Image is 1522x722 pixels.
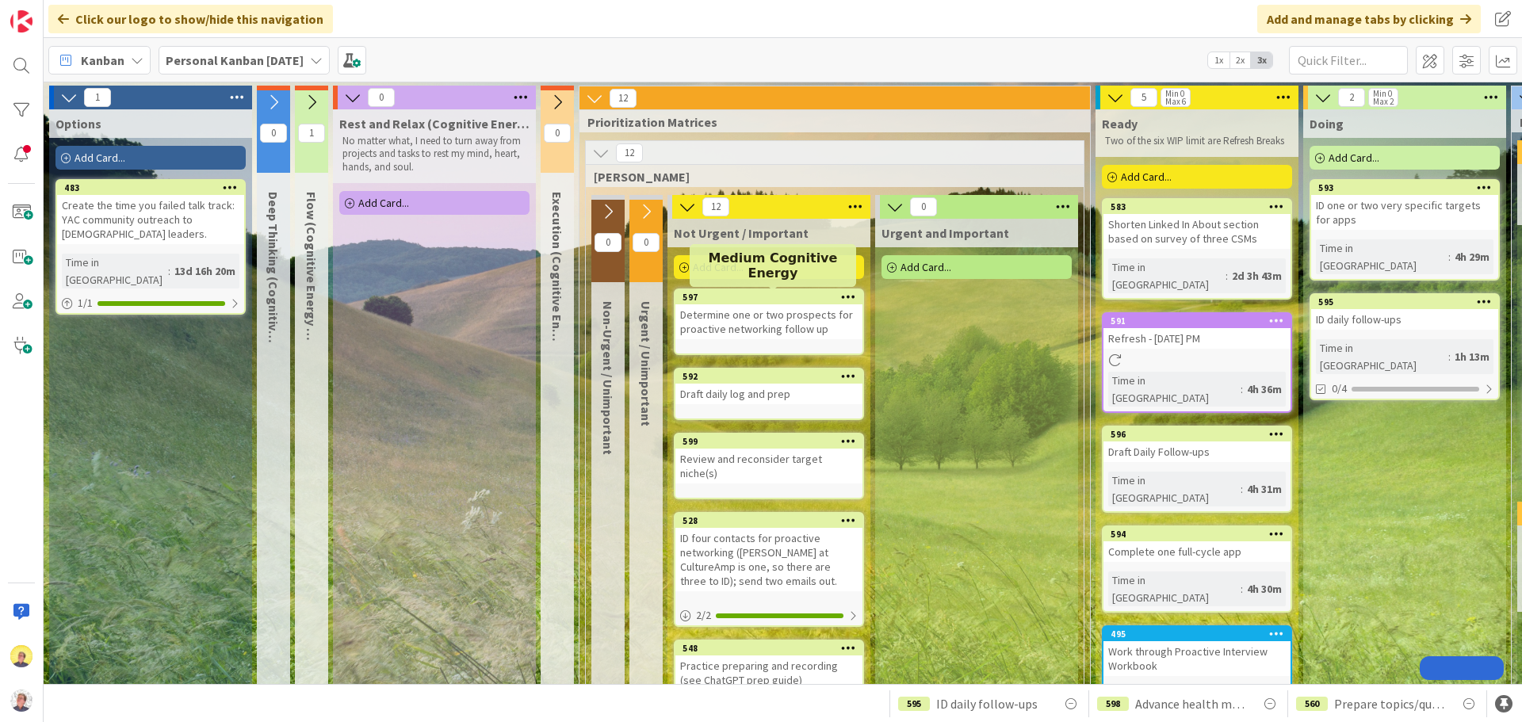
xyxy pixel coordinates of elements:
div: 595ID daily follow-ups [1311,295,1498,330]
div: 495 [1103,627,1291,641]
div: 548Practice preparing and recording (see ChatGPT prep guide) [675,641,862,690]
div: 483Create the time you failed talk track: YAC community outreach to [DEMOGRAPHIC_DATA] leaders. [57,181,244,244]
div: 594Complete one full-cycle app [1103,527,1291,562]
span: : [168,262,170,280]
div: 596Draft Daily Follow-ups [1103,427,1291,462]
div: 597 [683,292,862,303]
div: 583 [1103,200,1291,214]
input: Quick Filter... [1289,46,1408,74]
div: 595 [1318,296,1498,308]
span: Prioritization Matrices [587,114,1070,130]
span: : [1448,248,1451,265]
div: Refresh - [DATE] PM [1103,328,1291,349]
div: 483 [57,181,244,195]
div: ID four contacts for proactive networking ([PERSON_NAME] at CultureAmp is one, so there are three... [675,528,862,591]
div: 594 [1103,527,1291,541]
div: 4h 36m [1243,380,1286,398]
span: Add Card... [1329,151,1379,165]
div: Complete one full-cycle app [1103,541,1291,562]
div: 595 [1311,295,1498,309]
div: Time in [GEOGRAPHIC_DATA] [1108,571,1241,606]
span: 0 [260,124,287,143]
span: 3x [1251,52,1272,68]
div: 1h 13m [1451,348,1493,365]
div: 594 [1111,529,1291,540]
span: Add Card... [358,196,409,210]
div: Draft Daily Follow-ups [1103,441,1291,462]
div: 592Draft daily log and prep [675,369,862,404]
div: 591 [1111,315,1291,327]
div: 596 [1103,427,1291,441]
div: 595 [898,697,930,711]
img: JW [10,645,33,667]
div: 528 [683,515,862,526]
div: Max 2 [1373,97,1394,105]
div: 597 [675,290,862,304]
a: 483Create the time you failed talk track: YAC community outreach to [DEMOGRAPHIC_DATA] leaders.Ti... [55,179,246,315]
span: Kanban [81,51,124,70]
span: 0 [633,233,660,252]
span: Urgent / Unimportant [638,301,654,426]
div: 591 [1103,314,1291,328]
span: : [1226,267,1228,285]
div: Time in [GEOGRAPHIC_DATA] [1108,258,1226,293]
div: Time in [GEOGRAPHIC_DATA] [1108,472,1241,506]
span: : [1448,348,1451,365]
div: Add and manage tabs by clicking [1257,5,1481,33]
div: Review and reconsider target niche(s) [675,449,862,483]
div: Work through Proactive Interview Workbook [1103,641,1291,676]
div: 2/2 [675,605,862,625]
span: Execution (Cognitive Energy L-M) [549,192,565,458]
span: Prepare topics/questions for for info interview call with [PERSON_NAME] at CultureAmp [1334,694,1447,713]
span: Not Urgent / Important [674,225,809,241]
span: 1x [1208,52,1229,68]
div: 1/1 [57,293,244,313]
div: 495Work through Proactive Interview Workbook [1103,627,1291,676]
span: 5 [1130,88,1157,107]
span: 12 [702,197,729,216]
span: : [1241,480,1243,498]
div: 592 [683,371,862,382]
a: 591Refresh - [DATE] PMTime in [GEOGRAPHIC_DATA]:4h 36m [1102,312,1292,413]
div: 598 [1097,697,1129,711]
span: 1 [84,88,111,107]
div: Max 6 [1165,97,1186,105]
span: 1 [298,124,325,143]
span: 12 [610,89,637,108]
span: 0 [910,197,937,216]
div: 593 [1318,182,1498,193]
span: Advance health metrics module in CSM D2D [1135,694,1248,713]
div: 528 [675,514,862,528]
span: 0/4 [1332,380,1347,397]
div: Min 0 [1165,90,1184,97]
span: Rest and Relax (Cognitive Energy L) [339,116,530,132]
div: 13d 16h 20m [170,262,239,280]
div: 596 [1111,429,1291,440]
span: Add Card... [75,151,125,165]
div: Practice preparing and recording (see ChatGPT prep guide) [675,655,862,690]
p: Two of the six WIP limit are Refresh Breaks [1105,135,1289,147]
span: Add Card... [901,260,951,274]
div: 548 [683,643,862,654]
div: Determine one or two prospects for proactive networking follow up [675,304,862,339]
div: Create the time you failed talk track: YAC community outreach to [DEMOGRAPHIC_DATA] leaders. [57,195,244,244]
span: Non-Urgent / Unimportant [600,301,616,455]
div: 528ID four contacts for proactive networking ([PERSON_NAME] at CultureAmp is one, so there are th... [675,514,862,591]
a: 583Shorten Linked In About section based on survey of three CSMsTime in [GEOGRAPHIC_DATA]:2d 3h 43m [1102,198,1292,300]
span: : [1241,380,1243,398]
div: 599Review and reconsider target niche(s) [675,434,862,483]
img: avatar [10,690,33,712]
span: 0 [544,124,571,143]
div: 4h 31m [1243,480,1286,498]
div: 483 [64,182,244,193]
div: Shorten Linked In About section based on survey of three CSMs [1103,214,1291,249]
span: Doing [1310,116,1344,132]
div: ID daily follow-ups [1311,309,1498,330]
span: Deep Thinking (Cognitive Energy H) [266,192,281,396]
a: 599Review and reconsider target niche(s) [674,433,864,499]
div: 591Refresh - [DATE] PM [1103,314,1291,349]
div: 495 [1111,628,1291,640]
a: 592Draft daily log and prep [674,368,864,420]
div: 4h 30m [1243,580,1286,598]
div: 2d 3h 43m [1228,267,1286,285]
